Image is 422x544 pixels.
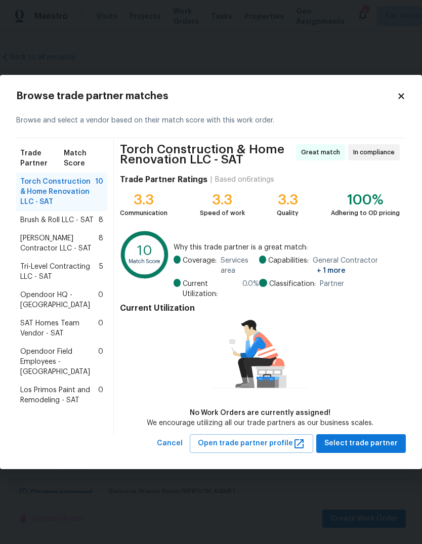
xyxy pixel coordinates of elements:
span: Coverage: [183,256,217,276]
span: 5 [99,262,103,282]
span: 0.0 % [242,279,259,299]
span: General Contractor [313,256,400,276]
div: Browse and select a vendor based on their match score with this work order. [16,103,406,138]
text: 10 [137,244,152,258]
span: [PERSON_NAME] Contractor LLC - SAT [20,233,99,254]
h4: Trade Partner Ratings [120,175,207,185]
span: Torch Construction & Home Renovation LLC - SAT [120,144,293,164]
span: Brush & Roll LLC - SAT [20,215,94,225]
span: Tri-Level Contracting LLC - SAT [20,262,99,282]
div: 3.3 [277,195,299,205]
div: We encourage utilizing all our trade partners as our business scales. [147,418,373,428]
span: Capabilities: [268,256,309,276]
div: Communication [120,208,167,218]
span: Classification: [269,279,316,289]
span: In compliance [353,147,399,157]
span: Great match [301,147,344,157]
span: 10 [95,177,103,207]
span: Cancel [157,437,183,450]
span: Services area [221,256,259,276]
div: Speed of work [200,208,245,218]
span: Current Utilization: [183,279,238,299]
span: Select trade partner [324,437,398,450]
button: Select trade partner [316,434,406,453]
button: Open trade partner profile [190,434,313,453]
div: 3.3 [200,195,245,205]
div: Adhering to OD pricing [331,208,400,218]
span: 0 [98,385,103,405]
span: Los Primos Paint and Remodeling - SAT [20,385,98,405]
span: Partner [320,279,344,289]
text: Match Score [129,259,161,264]
h4: Current Utilization [120,303,400,313]
div: | [207,175,215,185]
span: 0 [98,318,103,339]
div: Based on 6 ratings [215,175,274,185]
span: SAT Homes Team Vendor - SAT [20,318,98,339]
span: Match Score [64,148,103,169]
span: Open trade partner profile [198,437,305,450]
div: 100% [331,195,400,205]
span: Trade Partner [20,148,64,169]
span: + 1 more [317,267,346,274]
h2: Browse trade partner matches [16,91,397,101]
div: 3.3 [120,195,167,205]
span: 8 [99,215,103,225]
button: Cancel [153,434,187,453]
span: Torch Construction & Home Renovation LLC - SAT [20,177,95,207]
span: Opendoor Field Employees - [GEOGRAPHIC_DATA] [20,347,98,377]
span: 8 [99,233,103,254]
div: No Work Orders are currently assigned! [147,408,373,418]
div: Quality [277,208,299,218]
span: Opendoor HQ - [GEOGRAPHIC_DATA] [20,290,98,310]
span: 0 [98,290,103,310]
span: 0 [98,347,103,377]
span: Why this trade partner is a great match: [174,242,400,253]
